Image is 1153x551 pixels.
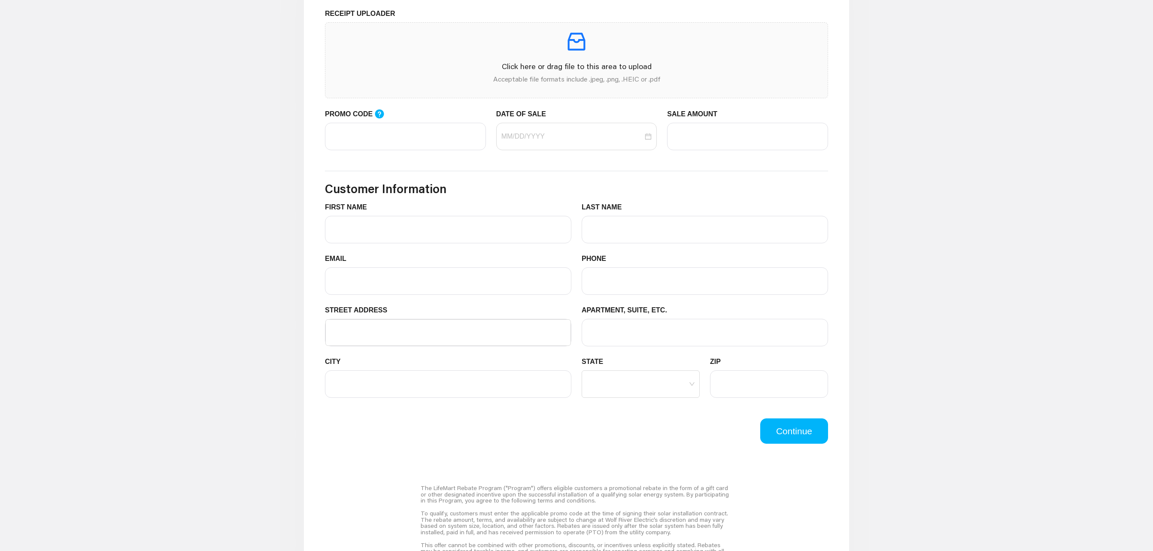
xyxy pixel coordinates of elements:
[496,109,552,119] label: DATE OF SALE
[332,74,821,84] p: Acceptable file formats include .jpeg, .png, .HEIC or .pdf
[582,267,828,295] input: PHONE
[582,357,610,367] label: STATE
[325,109,393,119] label: PROMO CODE
[325,9,402,19] label: RECEIPT UPLOADER
[710,357,727,367] label: ZIP
[331,320,566,345] input: STREET ADDRESS
[667,123,828,150] input: SALE AMOUNT
[587,371,695,397] input: STATE
[582,202,628,212] label: LAST NAME
[332,61,821,72] p: Click here or drag file to this area to upload
[325,182,828,196] h3: Customer Information
[667,109,724,119] label: SALE AMOUNT
[582,254,613,264] label: PHONE
[325,216,571,243] input: FIRST NAME
[325,23,828,98] span: inboxClick here or drag file to this area to uploadAcceptable file formats include .jpeg, .png, ....
[325,305,394,315] label: STREET ADDRESS
[325,254,353,264] label: EMAIL
[325,267,571,295] input: EMAIL
[582,319,828,346] input: APARTMENT, SUITE, ETC.
[582,305,674,315] label: APARTMENT, SUITE, ETC.
[325,202,373,212] label: FIRST NAME
[582,216,828,243] input: LAST NAME
[421,481,732,507] div: The LifeMart Rebate Program ("Program") offers eligible customers a promotional rebate in the for...
[760,418,828,444] button: Continue
[564,30,589,54] span: inbox
[325,357,347,367] label: CITY
[325,370,571,398] input: CITY
[501,131,643,142] input: DATE OF SALE
[421,507,732,539] div: To qualify, customers must enter the applicable promo code at the time of signing their solar ins...
[710,370,828,398] input: ZIP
